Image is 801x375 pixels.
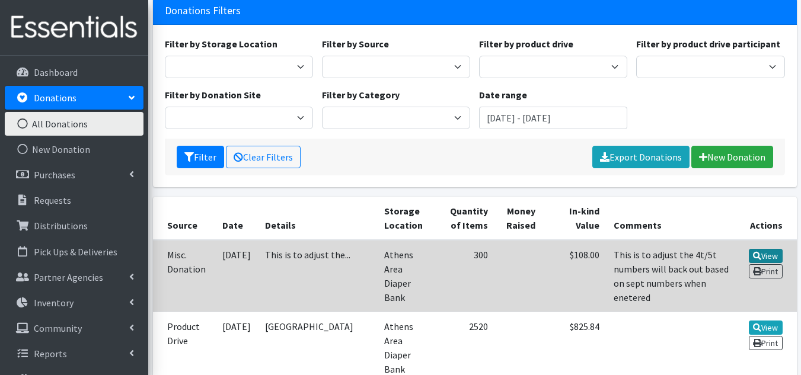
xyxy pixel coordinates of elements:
[34,297,74,309] p: Inventory
[34,348,67,360] p: Reports
[34,194,71,206] p: Requests
[153,240,216,312] td: Misc. Donation
[607,197,738,240] th: Comments
[34,92,76,104] p: Donations
[34,322,82,334] p: Community
[636,37,780,51] label: Filter by product drive participant
[5,240,143,264] a: Pick Ups & Deliveries
[749,320,783,335] a: View
[5,265,143,289] a: Partner Agencies
[165,37,277,51] label: Filter by Storage Location
[215,197,258,240] th: Date
[377,240,438,312] td: Athens Area Diaper Bank
[5,342,143,366] a: Reports
[165,5,241,17] h3: Donations Filters
[5,163,143,187] a: Purchases
[691,146,773,168] a: New Donation
[5,8,143,47] img: HumanEssentials
[5,112,143,136] a: All Donations
[607,240,738,312] td: This is to adjust the 4t/5t numbers will back out based on sept numbers when enetered
[34,66,78,78] p: Dashboard
[34,271,103,283] p: Partner Agencies
[177,146,224,168] button: Filter
[479,88,527,102] label: Date range
[5,316,143,340] a: Community
[592,146,690,168] a: Export Donations
[5,188,143,212] a: Requests
[542,240,607,312] td: $108.00
[438,197,496,240] th: Quantity of Items
[165,88,261,102] label: Filter by Donation Site
[479,37,573,51] label: Filter by product drive
[322,88,400,102] label: Filter by Category
[5,86,143,110] a: Donations
[542,197,607,240] th: In-kind Value
[34,169,75,181] p: Purchases
[5,214,143,238] a: Distributions
[34,220,88,232] p: Distributions
[749,336,783,350] a: Print
[495,197,542,240] th: Money Raised
[322,37,389,51] label: Filter by Source
[749,249,783,263] a: View
[153,197,216,240] th: Source
[5,291,143,315] a: Inventory
[258,197,377,240] th: Details
[438,240,496,312] td: 300
[226,146,301,168] a: Clear Filters
[258,240,377,312] td: This is to adjust the...
[34,246,117,258] p: Pick Ups & Deliveries
[5,60,143,84] a: Dashboard
[215,240,258,312] td: [DATE]
[479,107,627,129] input: January 1, 2011 - December 31, 2011
[738,197,796,240] th: Actions
[749,264,783,278] a: Print
[5,137,143,161] a: New Donation
[377,197,438,240] th: Storage Location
